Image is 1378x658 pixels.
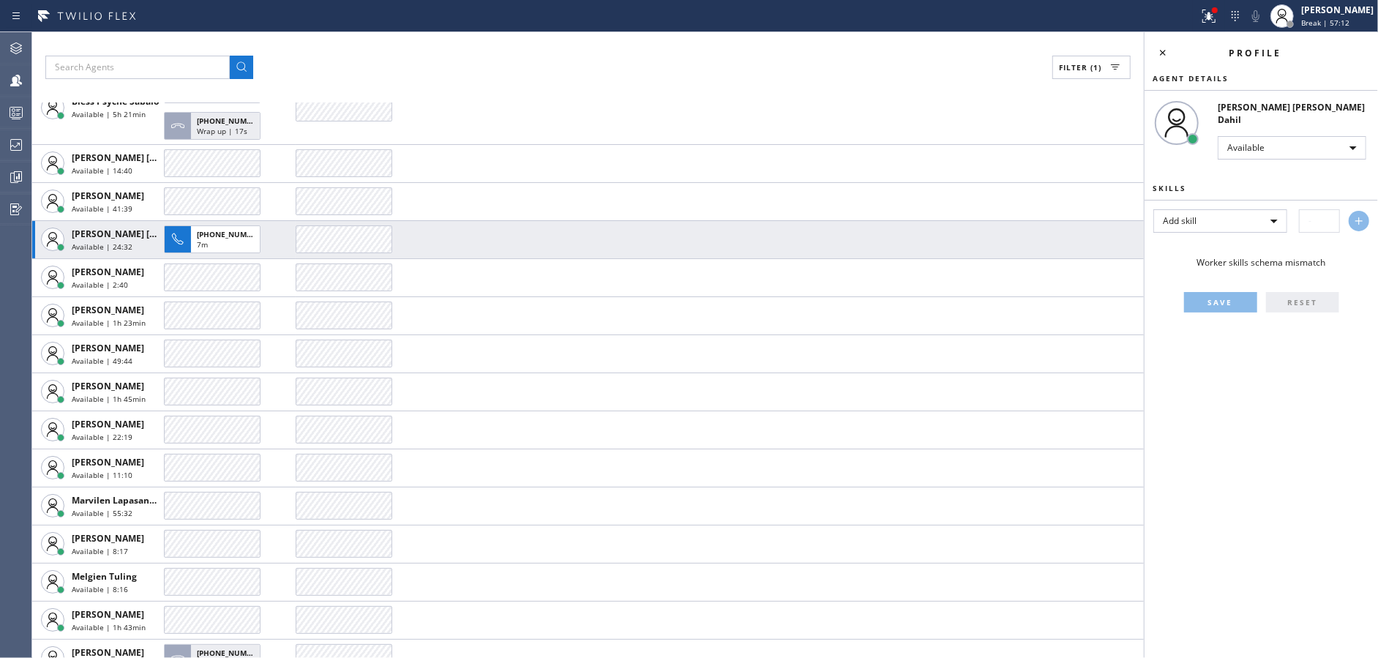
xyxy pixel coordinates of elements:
span: Add skill [1163,214,1197,227]
span: [PERSON_NAME] [72,266,144,278]
span: [PERSON_NAME] [72,304,144,316]
span: SAVE [1208,297,1233,307]
div: Available [1218,136,1366,160]
button: SAVE [1184,292,1257,313]
span: Available | 5h 21min [72,109,146,119]
input: Search Agents [45,56,230,79]
span: 7m [197,239,208,250]
input: - [1299,209,1340,233]
button: Filter (1) [1052,56,1131,79]
span: Agent Details [1153,73,1229,83]
span: Available | 1h 45min [72,394,146,404]
span: [PERSON_NAME] [72,380,144,392]
span: [PHONE_NUMBER] [197,229,263,239]
div: [PERSON_NAME] [PERSON_NAME] Dahil [1218,101,1378,126]
button: [PHONE_NUMBER]Wrap up | 17s [164,108,265,144]
span: Filter (1) [1059,62,1101,72]
span: [PERSON_NAME] [72,418,144,430]
span: Available | 49:44 [72,356,132,366]
span: [PHONE_NUMBER] [197,116,263,126]
span: Available | 55:32 [72,508,132,518]
span: Break | 57:12 [1301,18,1349,28]
span: [PERSON_NAME] [72,190,144,202]
span: RESET [1287,297,1317,307]
span: [PERSON_NAME] [72,456,144,468]
span: Available | 8:16 [72,584,128,594]
button: Mute [1246,6,1266,26]
span: Available | 41:39 [72,203,132,214]
span: [PERSON_NAME] [72,342,144,354]
span: Melgien Tuling [72,570,137,583]
span: [PHONE_NUMBER] [197,648,263,658]
span: Available | 11:10 [72,470,132,480]
span: Worker skills schema mismatch [1197,256,1326,269]
span: Available | 8:17 [72,546,128,556]
span: [PERSON_NAME] [PERSON_NAME] Dahil [72,228,244,240]
span: Wrap up | 17s [197,126,247,136]
span: Marvilen Lapasanda [72,494,160,506]
div: Add skill [1153,209,1287,233]
span: Available | 24:32 [72,242,132,252]
span: Skills [1153,183,1186,193]
span: Available | 1h 23min [72,318,146,328]
span: Available | 1h 43min [72,622,146,632]
button: RESET [1266,292,1339,313]
span: Available | 22:19 [72,432,132,442]
div: [PERSON_NAME] [1301,4,1374,16]
span: Available | 2:40 [72,280,128,290]
span: [PERSON_NAME] [PERSON_NAME] [72,152,219,164]
span: [PERSON_NAME] [72,608,144,621]
button: [PHONE_NUMBER]7m [164,221,265,258]
span: Profile [1229,47,1282,59]
span: Available | 14:40 [72,165,132,176]
span: [PERSON_NAME] [72,532,144,545]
